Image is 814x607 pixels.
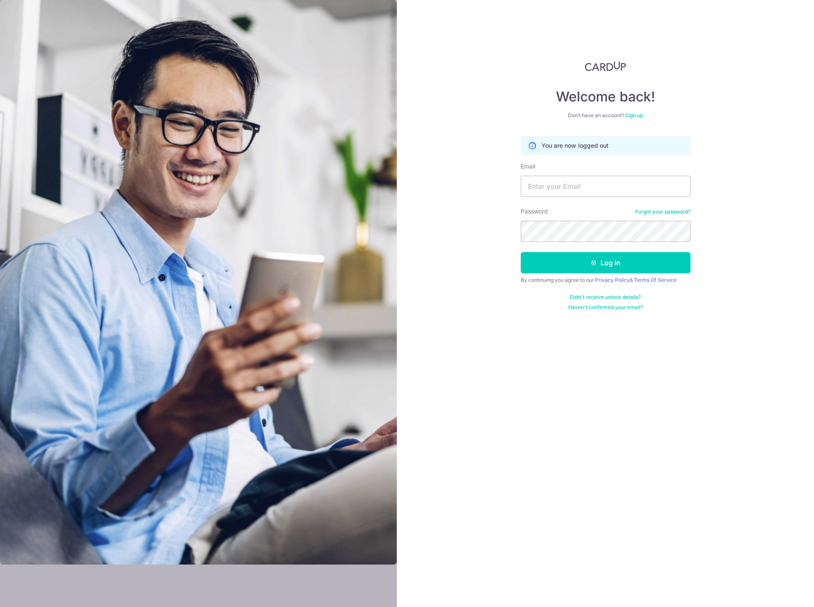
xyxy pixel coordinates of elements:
[521,252,690,273] button: Log in
[625,112,643,118] a: Sign up
[521,88,690,105] h4: Welcome back!
[595,277,630,283] a: Privacy Policy
[634,277,676,283] a: Terms Of Service
[521,277,690,284] div: By continuing you agree to our &
[570,294,641,301] a: Didn't receive unlock details?
[542,141,609,150] p: You are now logged out
[521,207,548,216] label: Password
[585,61,626,71] img: CardUp Logo
[521,112,690,119] div: Don’t have an account?
[521,176,690,197] input: Enter your Email
[568,304,643,311] a: Haven't confirmed your email?
[635,208,690,215] a: Forgot your password?
[521,162,535,171] label: Email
